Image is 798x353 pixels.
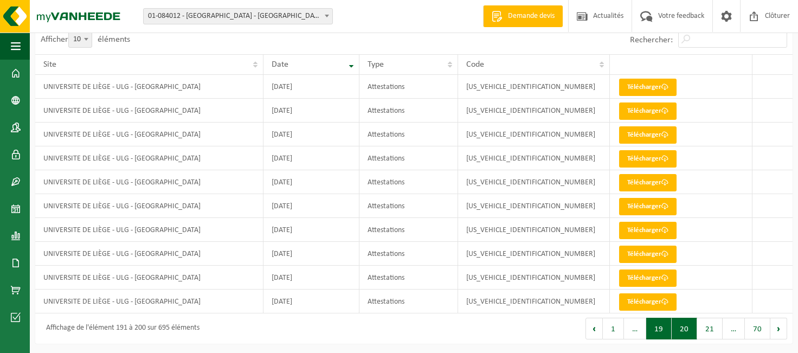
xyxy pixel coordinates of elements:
[35,266,263,290] td: UNIVERSITE DE LIÈGE - ULG - [GEOGRAPHIC_DATA]
[630,36,673,44] label: Rechercher:
[68,31,92,48] span: 10
[672,318,697,339] button: 20
[359,242,458,266] td: Attestations
[458,146,609,170] td: [US_VEHICLE_IDENTIFICATION_NUMBER]
[458,266,609,290] td: [US_VEHICLE_IDENTIFICATION_NUMBER]
[723,318,745,339] span: …
[263,123,359,146] td: [DATE]
[458,170,609,194] td: [US_VEHICLE_IDENTIFICATION_NUMBER]
[368,60,384,69] span: Type
[458,99,609,123] td: [US_VEHICLE_IDENTIFICATION_NUMBER]
[359,123,458,146] td: Attestations
[263,194,359,218] td: [DATE]
[619,174,677,191] a: Télécharger
[697,318,723,339] button: 21
[359,194,458,218] td: Attestations
[359,290,458,313] td: Attestations
[35,218,263,242] td: UNIVERSITE DE LIÈGE - ULG - [GEOGRAPHIC_DATA]
[359,170,458,194] td: Attestations
[619,79,677,96] a: Télécharger
[458,218,609,242] td: [US_VEHICLE_IDENTIFICATION_NUMBER]
[619,126,677,144] a: Télécharger
[263,290,359,313] td: [DATE]
[745,318,770,339] button: 70
[619,269,677,287] a: Télécharger
[263,242,359,266] td: [DATE]
[505,11,557,22] span: Demande devis
[43,60,56,69] span: Site
[35,146,263,170] td: UNIVERSITE DE LIÈGE - ULG - [GEOGRAPHIC_DATA]
[458,123,609,146] td: [US_VEHICLE_IDENTIFICATION_NUMBER]
[770,318,787,339] button: Next
[41,319,200,338] div: Affichage de l'élément 191 à 200 sur 695 éléments
[143,8,333,24] span: 01-084012 - UNIVERSITE DE LIÈGE - ULG - LIÈGE
[144,9,332,24] span: 01-084012 - UNIVERSITE DE LIÈGE - ULG - LIÈGE
[483,5,563,27] a: Demande devis
[35,290,263,313] td: UNIVERSITE DE LIÈGE - ULG - [GEOGRAPHIC_DATA]
[41,35,130,44] label: Afficher éléments
[263,218,359,242] td: [DATE]
[35,170,263,194] td: UNIVERSITE DE LIÈGE - ULG - [GEOGRAPHIC_DATA]
[35,99,263,123] td: UNIVERSITE DE LIÈGE - ULG - [GEOGRAPHIC_DATA]
[624,318,646,339] span: …
[263,75,359,99] td: [DATE]
[69,32,92,47] span: 10
[619,246,677,263] a: Télécharger
[272,60,288,69] span: Date
[619,222,677,239] a: Télécharger
[263,99,359,123] td: [DATE]
[585,318,603,339] button: Previous
[619,102,677,120] a: Télécharger
[35,75,263,99] td: UNIVERSITE DE LIÈGE - ULG - [GEOGRAPHIC_DATA]
[35,194,263,218] td: UNIVERSITE DE LIÈGE - ULG - [GEOGRAPHIC_DATA]
[458,290,609,313] td: [US_VEHICLE_IDENTIFICATION_NUMBER]
[359,218,458,242] td: Attestations
[263,146,359,170] td: [DATE]
[619,198,677,215] a: Télécharger
[646,318,672,339] button: 19
[35,242,263,266] td: UNIVERSITE DE LIÈGE - ULG - [GEOGRAPHIC_DATA]
[619,293,677,311] a: Télécharger
[458,194,609,218] td: [US_VEHICLE_IDENTIFICATION_NUMBER]
[619,150,677,168] a: Télécharger
[263,170,359,194] td: [DATE]
[458,242,609,266] td: [US_VEHICLE_IDENTIFICATION_NUMBER]
[359,75,458,99] td: Attestations
[466,60,484,69] span: Code
[458,75,609,99] td: [US_VEHICLE_IDENTIFICATION_NUMBER]
[263,266,359,290] td: [DATE]
[603,318,624,339] button: 1
[359,99,458,123] td: Attestations
[35,123,263,146] td: UNIVERSITE DE LIÈGE - ULG - [GEOGRAPHIC_DATA]
[359,266,458,290] td: Attestations
[359,146,458,170] td: Attestations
